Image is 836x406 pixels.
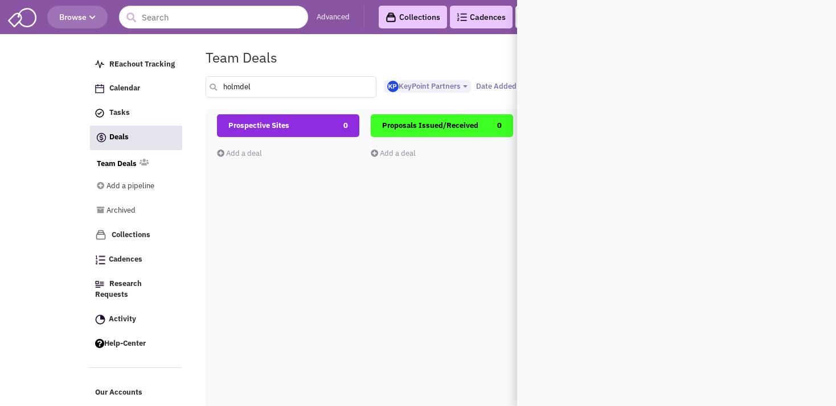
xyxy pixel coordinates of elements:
span: Calendar [109,84,140,93]
img: icon-tasks.png [95,109,104,118]
a: Add a deal [217,148,262,158]
img: SmartAdmin [8,6,36,27]
a: Tasks [89,102,182,124]
img: Research.png [95,281,104,288]
img: Cadences_logo.png [95,255,105,264]
img: help.png [95,339,104,348]
span: Tasks [109,108,130,118]
span: Browse [59,12,96,22]
button: KeyPoint Partners [384,80,471,93]
h1: Team Deals [206,50,277,65]
img: Cadences_logo.png [457,13,467,21]
img: icon-deals.svg [96,131,107,144]
a: Collections [379,6,447,28]
a: Archived [97,200,166,222]
a: Help-Center [89,333,182,355]
a: Cadences [89,249,182,271]
span: Research Requests [95,279,142,300]
span: Activity [109,314,136,324]
span: Proposals Issued/Received [382,121,478,130]
span: Cadences [109,255,142,264]
img: icon-collection-lavender-black.svg [386,12,396,23]
input: Search [119,6,308,28]
span: KeyPoint Partners [387,81,460,91]
a: Deals [90,126,182,150]
img: Calendar.png [95,84,104,93]
span: Date Added [476,81,517,91]
button: Browse [47,6,108,28]
a: Research Requests [89,274,182,306]
a: Advanced [317,12,350,23]
a: Add a pipeline [97,176,166,197]
img: icon-collection-lavender.png [95,229,106,241]
span: Prospective Sites [228,121,289,130]
button: Date Added [473,80,529,93]
a: Collections [89,224,182,246]
a: Add a deal [371,148,416,158]
span: 0 [343,114,348,137]
input: Search deals [206,76,376,98]
img: Activity.png [95,314,105,325]
span: 0 [497,114,502,137]
a: Team Deals [97,159,137,169]
a: Cadences [450,6,513,28]
img: Gp5tB00MpEGTGSMiAkF79g.png [387,81,399,92]
a: Calendar [89,78,182,100]
span: REachout Tracking [109,59,175,69]
span: Collections [112,230,150,239]
a: Activity [89,309,182,330]
a: Our Accounts [89,382,182,404]
span: Our Accounts [95,388,142,397]
a: REachout Tracking [89,54,182,76]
